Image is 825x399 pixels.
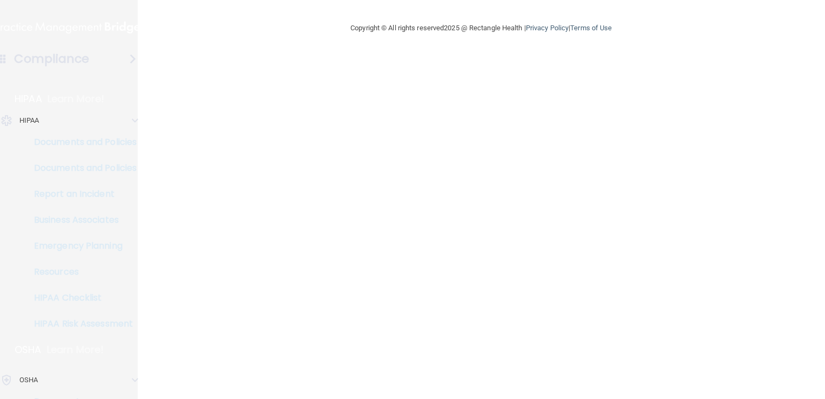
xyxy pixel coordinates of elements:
[7,267,154,277] p: Resources
[570,24,612,32] a: Terms of Use
[526,24,569,32] a: Privacy Policy
[7,318,154,329] p: HIPAA Risk Assessment
[7,292,154,303] p: HIPAA Checklist
[284,11,678,45] div: Copyright © All rights reserved 2025 @ Rectangle Health | |
[15,92,42,105] p: HIPAA
[19,114,39,127] p: HIPAA
[14,51,89,66] h4: Compliance
[7,241,154,251] p: Emergency Planning
[7,163,154,174] p: Documents and Policies
[7,137,154,148] p: Documents and Policies
[48,92,105,105] p: Learn More!
[19,374,38,387] p: OSHA
[15,343,42,356] p: OSHA
[47,343,104,356] p: Learn More!
[7,215,154,225] p: Business Associates
[7,189,154,199] p: Report an Incident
